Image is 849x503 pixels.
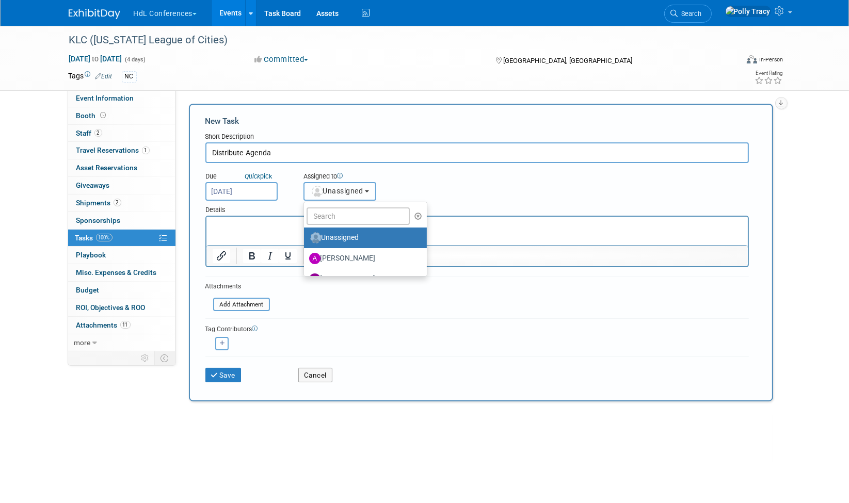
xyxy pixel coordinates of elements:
[68,212,175,229] a: Sponsorships
[309,230,417,246] label: Unassigned
[664,5,712,23] a: Search
[75,234,113,242] span: Tasks
[142,147,150,154] span: 1
[76,111,108,120] span: Booth
[76,164,138,172] span: Asset Reservations
[310,232,322,244] img: Unassigned-User-Icon.png
[303,172,428,182] div: Assigned to
[68,299,175,316] a: ROI, Objectives & ROO
[68,317,175,334] a: Attachments11
[68,334,175,351] a: more
[76,181,110,189] span: Giveaways
[68,177,175,194] a: Giveaways
[68,194,175,212] a: Shipments2
[69,9,120,19] img: ExhibitDay
[678,10,702,18] span: Search
[96,234,113,241] span: 100%
[76,94,134,102] span: Event Information
[68,142,175,159] a: Travel Reservations1
[298,368,332,382] button: Cancel
[503,57,632,64] span: [GEOGRAPHIC_DATA], [GEOGRAPHIC_DATA]
[68,90,175,107] a: Event Information
[205,172,288,182] div: Due
[120,321,131,329] span: 11
[279,249,296,263] button: Underline
[76,146,150,154] span: Travel Reservations
[137,351,155,365] td: Personalize Event Tab Strip
[66,31,723,50] div: KLC ([US_STATE] League of Cities)
[205,182,278,201] input: Due Date
[309,250,417,267] label: [PERSON_NAME]
[68,264,175,281] a: Misc. Expenses & Credits
[205,201,749,216] div: Details
[76,216,121,224] span: Sponsorships
[261,249,278,263] button: Italic
[205,116,749,127] div: New Task
[251,54,312,65] button: Committed
[69,71,113,83] td: Tags
[76,251,106,259] span: Playbook
[243,249,260,263] button: Bold
[309,271,417,287] label: [PERSON_NAME]
[68,230,175,247] a: Tasks100%
[68,107,175,124] a: Booth
[76,321,131,329] span: Attachments
[76,303,146,312] span: ROI, Objectives & ROO
[205,142,749,163] input: Name of task or a short description
[76,199,121,207] span: Shipments
[122,71,137,82] div: NC
[69,54,123,63] span: [DATE] [DATE]
[245,172,261,180] i: Quick
[68,247,175,264] a: Playbook
[747,55,757,63] img: Format-Inperson.png
[205,282,270,291] div: Attachments
[76,286,100,294] span: Budget
[99,111,108,119] span: Booth not reserved yet
[76,129,102,137] span: Staff
[243,172,275,181] a: Quickpick
[94,129,102,137] span: 2
[759,56,783,63] div: In-Person
[91,55,101,63] span: to
[677,54,783,69] div: Event Format
[755,71,782,76] div: Event Rating
[124,56,146,63] span: (4 days)
[303,182,377,201] button: Unassigned
[213,249,230,263] button: Insert/edit link
[68,159,175,176] a: Asset Reservations
[95,73,113,80] a: Edit
[307,207,410,225] input: Search
[205,368,242,382] button: Save
[309,253,321,264] img: A.jpg
[68,125,175,142] a: Staff2
[205,323,749,334] div: Tag Contributors
[205,132,749,142] div: Short Description
[311,187,363,195] span: Unassigned
[725,6,771,17] img: Polly Tracy
[74,338,91,347] span: more
[76,268,157,277] span: Misc. Expenses & Credits
[154,351,175,365] td: Toggle Event Tabs
[114,199,121,206] span: 2
[68,282,175,299] a: Budget
[206,217,748,245] iframe: Rich Text Area
[309,273,321,285] img: B.jpg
